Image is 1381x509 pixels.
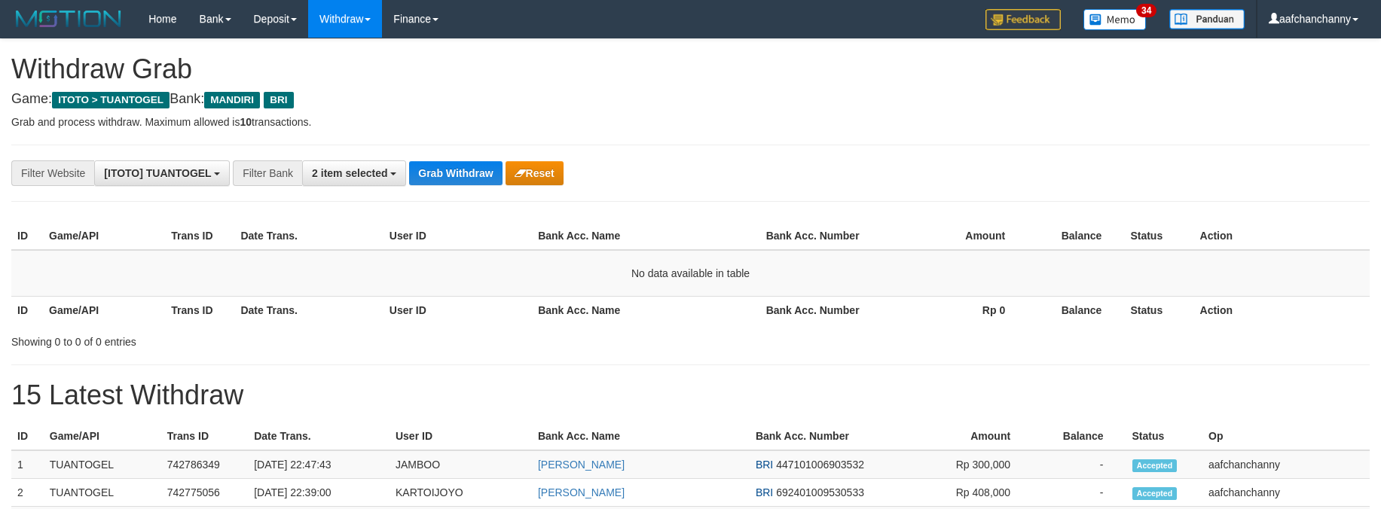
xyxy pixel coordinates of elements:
th: ID [11,422,44,450]
span: ITOTO > TUANTOGEL [52,92,170,108]
th: User ID [383,222,532,250]
button: 2 item selected [302,160,406,186]
button: Grab Withdraw [409,161,502,185]
span: BRI [756,486,773,498]
th: Game/API [43,296,165,324]
span: BRI [264,92,293,108]
span: Copy 692401009530533 to clipboard [776,486,864,498]
td: Rp 408,000 [894,479,1033,507]
th: Bank Acc. Name [532,222,760,250]
th: Rp 0 [882,296,1028,324]
th: User ID [383,296,532,324]
span: 2 item selected [312,167,387,179]
th: Trans ID [165,296,234,324]
a: [PERSON_NAME] [538,486,625,498]
td: aafchanchanny [1202,450,1370,479]
th: Game/API [44,422,161,450]
button: [ITOTO] TUANTOGEL [94,160,230,186]
span: 34 [1136,4,1156,17]
th: Balance [1028,296,1124,324]
th: Game/API [43,222,165,250]
td: - [1033,450,1126,479]
th: Bank Acc. Number [750,422,894,450]
th: Bank Acc. Number [760,296,882,324]
th: Op [1202,422,1370,450]
td: Rp 300,000 [894,450,1033,479]
th: Amount [882,222,1028,250]
td: [DATE] 22:47:43 [248,450,390,479]
h1: 15 Latest Withdraw [11,380,1370,410]
th: Action [1194,296,1370,324]
td: - [1033,479,1126,507]
span: Accepted [1132,487,1178,500]
th: Bank Acc. Name [532,296,760,324]
th: Action [1194,222,1370,250]
th: Bank Acc. Name [532,422,750,450]
td: JAMBOO [390,450,532,479]
th: Balance [1028,222,1124,250]
img: MOTION_logo.png [11,8,126,30]
th: Status [1124,222,1193,250]
th: Date Trans. [248,422,390,450]
span: Copy 447101006903532 to clipboard [776,459,864,471]
h1: Withdraw Grab [11,54,1370,84]
th: Date Trans. [234,296,383,324]
img: panduan.png [1169,9,1245,29]
td: aafchanchanny [1202,479,1370,507]
td: 742786349 [161,450,248,479]
td: 2 [11,479,44,507]
div: Filter Bank [233,160,302,186]
th: Amount [894,422,1033,450]
th: Date Trans. [234,222,383,250]
td: [DATE] 22:39:00 [248,479,390,507]
td: 1 [11,450,44,479]
span: Accepted [1132,459,1178,472]
th: Status [1126,422,1203,450]
th: Bank Acc. Number [760,222,882,250]
span: MANDIRI [204,92,260,108]
th: Balance [1033,422,1126,450]
p: Grab and process withdraw. Maximum allowed is transactions. [11,114,1370,130]
span: [ITOTO] TUANTOGEL [104,167,211,179]
strong: 10 [240,116,252,128]
span: BRI [756,459,773,471]
img: Feedback.jpg [985,9,1061,30]
th: ID [11,296,43,324]
th: Trans ID [165,222,234,250]
td: TUANTOGEL [44,479,161,507]
th: Trans ID [161,422,248,450]
th: Status [1124,296,1193,324]
h4: Game: Bank: [11,92,1370,107]
td: KARTOIJOYO [390,479,532,507]
td: No data available in table [11,250,1370,297]
a: [PERSON_NAME] [538,459,625,471]
th: User ID [390,422,532,450]
button: Reset [506,161,564,185]
img: Button%20Memo.svg [1083,9,1147,30]
th: ID [11,222,43,250]
div: Showing 0 to 0 of 0 entries [11,328,564,349]
div: Filter Website [11,160,94,186]
td: TUANTOGEL [44,450,161,479]
td: 742775056 [161,479,248,507]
